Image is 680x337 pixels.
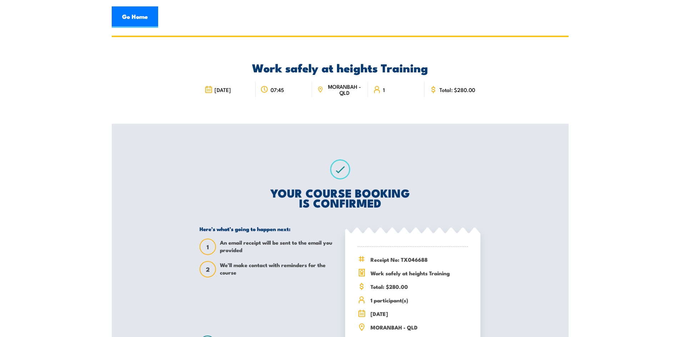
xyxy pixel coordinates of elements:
[200,243,215,251] span: 1
[220,261,335,277] span: We’ll make contact with reminders for the course
[271,87,284,93] span: 07:45
[326,83,363,96] span: MORANBAH - QLD
[371,269,468,277] span: Work safely at heights Training
[200,225,335,232] h5: Here’s what’s going to happen next:
[371,310,468,318] span: [DATE]
[112,6,158,28] a: Go Home
[215,87,231,93] span: [DATE]
[200,266,215,273] span: 2
[200,188,480,208] h2: YOUR COURSE BOOKING IS CONFIRMED
[383,87,385,93] span: 1
[371,323,468,331] span: MORANBAH - QLD
[439,87,475,93] span: Total: $280.00
[371,255,468,264] span: Receipt No: TX046688
[371,296,468,304] span: 1 participant(s)
[371,282,468,291] span: Total: $280.00
[200,62,480,72] h2: Work safely at heights Training
[220,239,335,255] span: An email receipt will be sent to the email you provided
